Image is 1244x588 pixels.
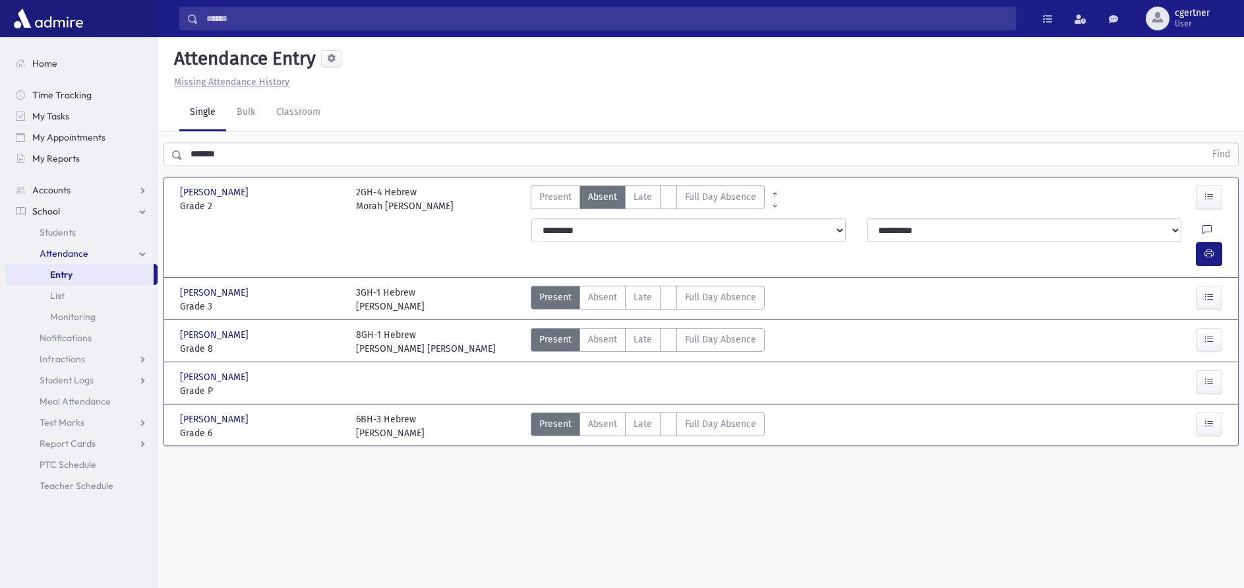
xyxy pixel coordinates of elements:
span: School [32,205,60,217]
span: Time Tracking [32,89,92,101]
a: Single [179,94,226,131]
u: Missing Attendance History [174,77,289,88]
span: [PERSON_NAME] [180,370,251,384]
div: AttTypes [531,286,765,313]
span: Grade 8 [180,342,343,356]
div: 8GH-1 Hebrew [PERSON_NAME] [PERSON_NAME] [356,328,496,356]
span: [PERSON_NAME] [180,185,251,199]
span: Grade P [180,384,343,398]
a: Report Cards [5,433,158,454]
a: Attendance [5,243,158,264]
a: Infractions [5,348,158,370]
a: My Tasks [5,106,158,127]
span: [PERSON_NAME] [180,412,251,426]
span: Entry [50,269,73,280]
a: Accounts [5,180,158,201]
span: Full Day Absence [685,417,756,431]
span: Present [539,190,572,204]
span: My Tasks [32,110,69,122]
span: Home [32,57,57,69]
span: Teacher Schedule [40,480,113,492]
span: Late [634,290,652,304]
a: School [5,201,158,222]
span: Monitoring [50,311,96,323]
a: My Reports [5,148,158,169]
a: Classroom [266,94,331,131]
span: Students [40,226,76,238]
a: PTC Schedule [5,454,158,475]
div: AttTypes [531,328,765,356]
span: User [1175,18,1210,29]
span: Full Day Absence [685,290,756,304]
span: Grade 6 [180,426,343,440]
span: [PERSON_NAME] [180,286,251,300]
span: Meal Attendance [40,395,111,407]
span: Absent [588,290,617,304]
span: Late [634,190,652,204]
a: Meal Attendance [5,391,158,412]
span: Absent [588,190,617,204]
span: Absent [588,333,617,346]
span: Present [539,333,572,346]
div: AttTypes [531,185,765,213]
span: Late [634,417,652,431]
div: 3GH-1 Hebrew [PERSON_NAME] [356,286,425,313]
span: Grade 2 [180,199,343,213]
a: Monitoring [5,306,158,327]
span: Absent [588,417,617,431]
a: Home [5,53,158,74]
h5: Attendance Entry [169,48,316,70]
span: Full Day Absence [685,190,756,204]
span: cgertner [1175,8,1210,18]
span: List [50,290,65,302]
span: Grade 3 [180,300,343,313]
a: Student Logs [5,370,158,391]
div: AttTypes [531,412,765,440]
span: Student Logs [40,374,94,386]
span: My Reports [32,152,80,164]
a: Teacher Schedule [5,475,158,496]
a: Bulk [226,94,266,131]
button: Find [1204,143,1238,166]
a: List [5,285,158,306]
img: AdmirePro [11,5,86,32]
span: Notifications [40,332,92,344]
span: Present [539,290,572,304]
a: Time Tracking [5,84,158,106]
a: Test Marks [5,412,158,433]
span: Attendance [40,247,88,259]
a: Entry [5,264,154,285]
input: Search [198,7,1015,30]
a: Students [5,222,158,243]
span: Report Cards [40,438,96,449]
span: Accounts [32,184,71,196]
span: [PERSON_NAME] [180,328,251,342]
span: PTC Schedule [40,459,96,471]
span: My Appointments [32,131,105,143]
a: My Appointments [5,127,158,148]
a: Notifications [5,327,158,348]
a: Missing Attendance History [169,77,289,88]
span: Late [634,333,652,346]
span: Present [539,417,572,431]
div: 6BH-3 Hebrew [PERSON_NAME] [356,412,425,440]
span: Full Day Absence [685,333,756,346]
div: 2GH-4 Hebrew Morah [PERSON_NAME] [356,185,454,213]
span: Infractions [40,353,85,365]
span: Test Marks [40,416,84,428]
